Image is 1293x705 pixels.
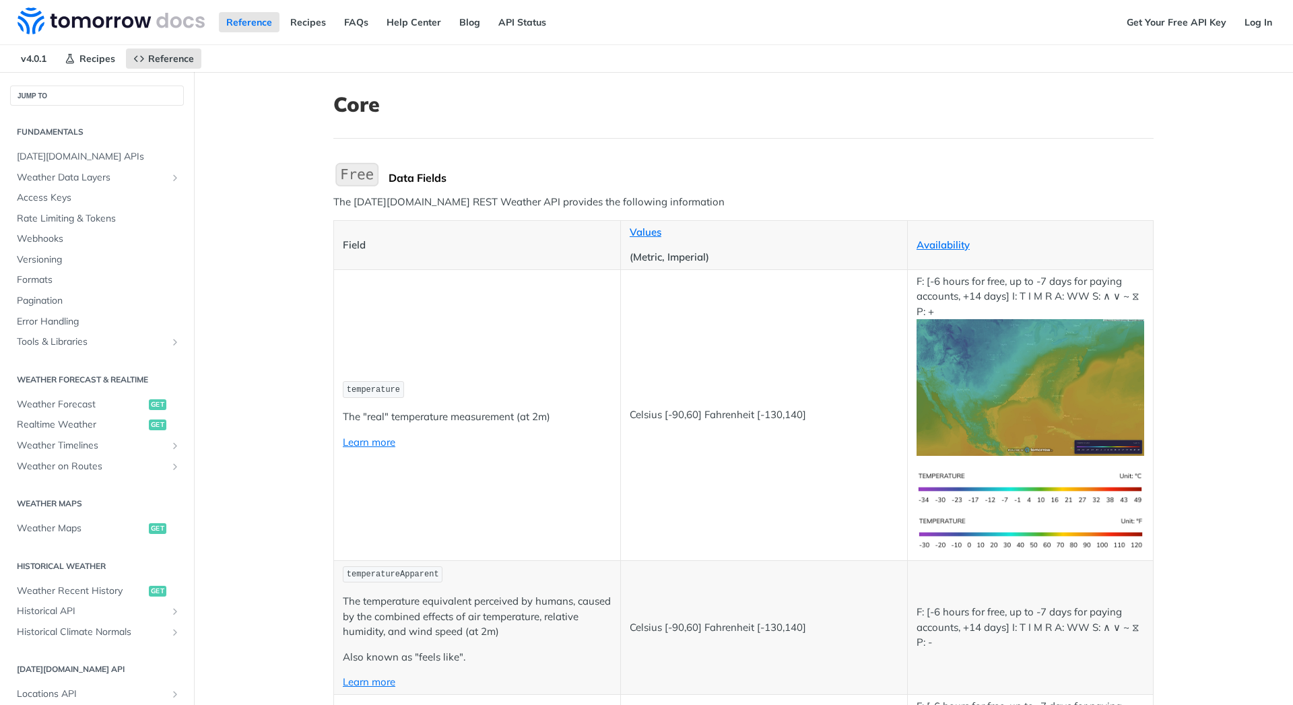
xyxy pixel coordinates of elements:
a: FAQs [337,12,376,32]
a: Reference [219,12,279,32]
a: Tools & LibrariesShow subpages for Tools & Libraries [10,332,184,352]
button: Show subpages for Weather Data Layers [170,172,180,183]
a: Weather TimelinesShow subpages for Weather Timelines [10,436,184,456]
a: Historical APIShow subpages for Historical API [10,601,184,622]
span: Locations API [17,687,166,701]
a: [DATE][DOMAIN_NAME] APIs [10,147,184,167]
button: Show subpages for Weather Timelines [170,440,180,451]
code: temperature [343,381,404,398]
a: Get Your Free API Key [1119,12,1234,32]
a: Weather Recent Historyget [10,581,184,601]
h2: Historical Weather [10,560,184,572]
p: The "real" temperature measurement (at 2m) [343,409,611,425]
span: Weather Forecast [17,398,145,411]
a: Learn more [343,675,395,688]
span: get [149,586,166,597]
a: Reference [126,48,201,69]
a: Pagination [10,291,184,311]
a: Values [630,226,661,238]
span: Weather Timelines [17,439,166,452]
span: Weather on Routes [17,460,166,473]
a: Formats [10,270,184,290]
span: Tools & Libraries [17,335,166,349]
a: Rate Limiting & Tokens [10,209,184,229]
span: Webhooks [17,232,180,246]
p: F: [-6 hours for free, up to -7 days for paying accounts, +14 days] I: T I M R A: WW S: ∧ ∨ ~ ⧖ P: + [917,274,1144,456]
a: Weather Data LayersShow subpages for Weather Data Layers [10,168,184,188]
h2: Weather Maps [10,498,184,510]
a: Weather Mapsget [10,518,184,539]
div: Data Fields [389,171,1154,184]
p: Celsius [-90,60] Fahrenheit [-130,140] [630,407,898,423]
span: Pagination [17,294,180,308]
span: Historical Climate Normals [17,626,166,639]
span: [DATE][DOMAIN_NAME] APIs [17,150,180,164]
span: Expand image [917,526,1144,539]
a: Versioning [10,250,184,270]
a: Weather on RoutesShow subpages for Weather on Routes [10,457,184,477]
a: Recipes [57,48,123,69]
a: Locations APIShow subpages for Locations API [10,684,184,704]
span: Access Keys [17,191,180,205]
a: Realtime Weatherget [10,415,184,435]
button: JUMP TO [10,86,184,106]
img: Tomorrow.io Weather API Docs [18,7,205,34]
span: Recipes [79,53,115,65]
span: v4.0.1 [13,48,54,69]
span: get [149,399,166,410]
button: Show subpages for Historical API [170,606,180,617]
a: Historical Climate NormalsShow subpages for Historical Climate Normals [10,622,184,642]
span: Expand image [917,481,1144,494]
span: Formats [17,273,180,287]
a: Weather Forecastget [10,395,184,415]
a: Access Keys [10,188,184,208]
a: Learn more [343,436,395,448]
p: The [DATE][DOMAIN_NAME] REST Weather API provides the following information [333,195,1154,210]
a: Blog [452,12,488,32]
button: Show subpages for Historical Climate Normals [170,627,180,638]
span: Weather Maps [17,522,145,535]
a: Error Handling [10,312,184,332]
span: Error Handling [17,315,180,329]
code: temperatureApparent [343,566,442,583]
span: Weather Data Layers [17,171,166,184]
p: F: [-6 hours for free, up to -7 days for paying accounts, +14 days] I: T I M R A: WW S: ∧ ∨ ~ ⧖ P: - [917,605,1144,650]
h2: [DATE][DOMAIN_NAME] API [10,663,184,675]
a: Log In [1237,12,1280,32]
span: Weather Recent History [17,584,145,598]
span: get [149,419,166,430]
span: Versioning [17,253,180,267]
p: Also known as "feels like". [343,650,611,665]
p: Celsius [-90,60] Fahrenheit [-130,140] [630,620,898,636]
span: get [149,523,166,534]
h2: Weather Forecast & realtime [10,374,184,386]
a: Help Center [379,12,449,32]
button: Show subpages for Weather on Routes [170,461,180,472]
button: Show subpages for Locations API [170,689,180,700]
span: Realtime Weather [17,418,145,432]
span: Expand image [917,380,1144,393]
p: Field [343,238,611,253]
button: Show subpages for Tools & Libraries [170,337,180,347]
p: The temperature equivalent perceived by humans, caused by the combined effects of air temperature... [343,594,611,640]
a: Webhooks [10,229,184,249]
p: (Metric, Imperial) [630,250,898,265]
h2: Fundamentals [10,126,184,138]
a: Recipes [283,12,333,32]
span: Rate Limiting & Tokens [17,212,180,226]
a: API Status [491,12,554,32]
a: Availability [917,238,970,251]
h1: Core [333,92,1154,116]
span: Historical API [17,605,166,618]
span: Reference [148,53,194,65]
